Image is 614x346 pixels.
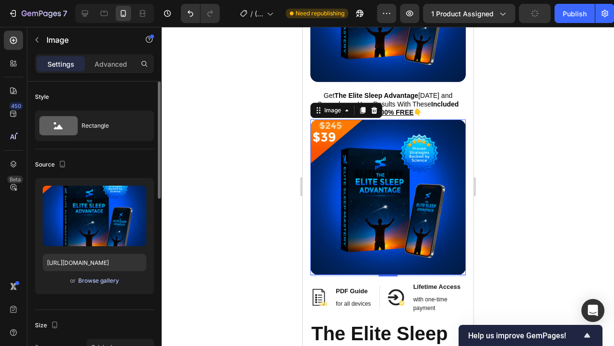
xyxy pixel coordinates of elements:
h2: Rich Text Editor. Editing area: main [8,296,163,341]
p: Advanced [94,59,127,69]
div: Beta [7,176,23,183]
span: Need republishing [295,9,344,18]
div: Source [35,158,68,171]
div: Size [35,319,60,332]
img: preview-image [43,186,146,246]
input: https://example.com/image.jpg [43,254,146,271]
button: 7 [4,4,71,23]
button: Publish [555,4,595,23]
div: Publish [563,9,587,19]
span: 1 product assigned [431,9,494,19]
div: Open Intercom Messenger [581,299,604,322]
p: Image [47,34,128,46]
div: 450 [9,102,23,110]
p: ⁠⁠⁠⁠⁠⁠⁠ [9,297,162,340]
button: 1 product assigned [423,4,515,23]
div: Undo/Redo [181,4,220,23]
div: Style [35,93,49,101]
strong: The Elite Sleep Advantage [9,296,145,339]
button: Browse gallery [78,276,119,286]
span: (New) DIGITAL PRODUCT SALES PAGE TEMPLATE | [PERSON_NAME] Planes [255,9,263,19]
span: Help us improve GemPages! [468,331,581,340]
iframe: Design area [303,27,473,346]
div: Rectangle [82,115,140,137]
button: Show survey - Help us improve GemPages! [468,330,593,341]
p: Settings [47,59,74,69]
span: or [70,275,76,286]
p: 7 [63,8,67,19]
span: / [250,9,253,19]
